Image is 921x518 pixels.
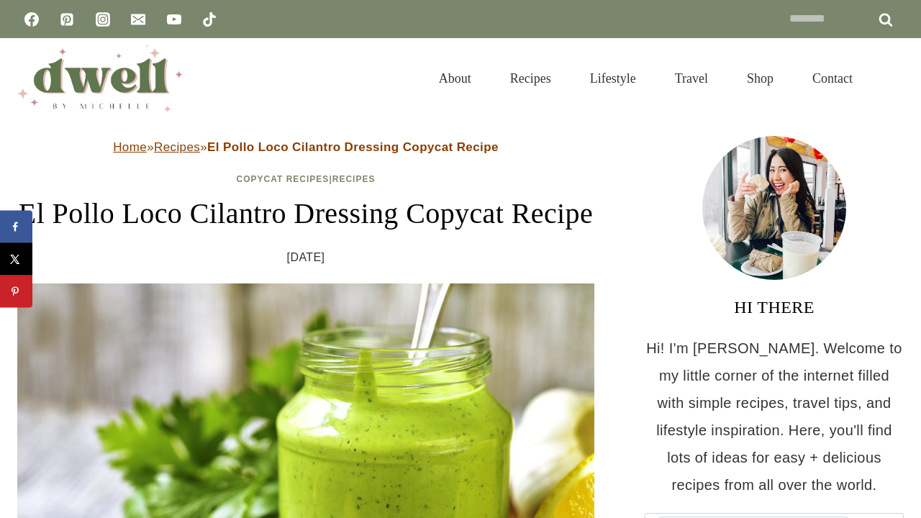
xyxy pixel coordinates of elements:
button: View Search Form [879,66,904,91]
h3: HI THERE [645,294,904,320]
nav: Primary Navigation [419,53,872,104]
a: Facebook [17,5,46,34]
time: [DATE] [287,247,325,268]
a: Shop [727,53,793,104]
span: | [237,174,376,184]
a: Recipes [491,53,571,104]
a: Travel [655,53,727,104]
a: Lifestyle [571,53,655,104]
p: Hi! I'm [PERSON_NAME]. Welcome to my little corner of the internet filled with simple recipes, tr... [645,335,904,499]
a: TikTok [195,5,224,34]
strong: El Pollo Loco Cilantro Dressing Copycat Recipe [207,140,499,154]
img: DWELL by michelle [17,45,183,112]
a: Instagram [89,5,117,34]
a: Recipes [154,140,200,154]
a: Home [113,140,147,154]
h1: El Pollo Loco Cilantro Dressing Copycat Recipe [17,192,594,235]
a: Copycat Recipes [237,174,330,184]
a: About [419,53,491,104]
a: YouTube [160,5,189,34]
a: Email [124,5,153,34]
a: Contact [793,53,872,104]
span: » » [113,140,499,154]
a: Recipes [332,174,376,184]
a: Pinterest [53,5,81,34]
